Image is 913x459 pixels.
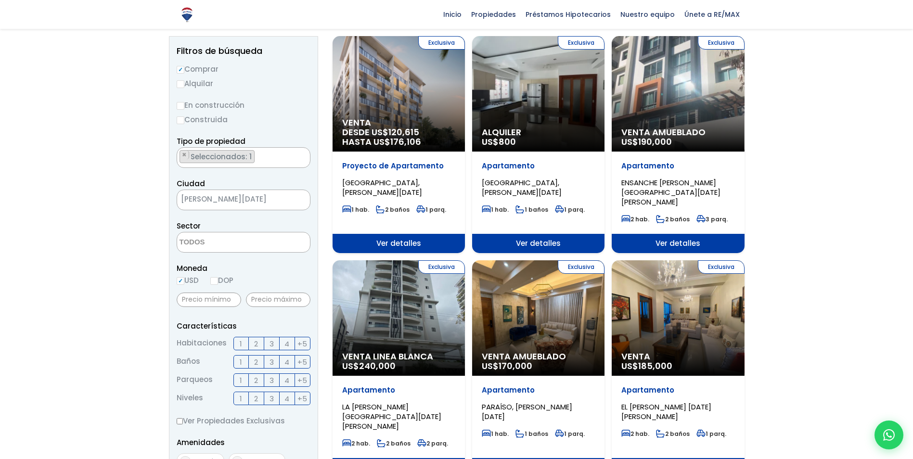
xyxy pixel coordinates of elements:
[299,150,305,160] button: Remove all items
[482,352,595,361] span: Venta Amueblado
[621,402,711,421] span: EL [PERSON_NAME] [DATE][PERSON_NAME]
[177,262,310,274] span: Moneda
[482,178,562,197] span: [GEOGRAPHIC_DATA], [PERSON_NAME][DATE]
[177,99,310,111] label: En construcción
[342,360,396,372] span: US$
[177,337,227,350] span: Habitaciones
[342,178,422,197] span: [GEOGRAPHIC_DATA], [PERSON_NAME][DATE]
[638,136,672,148] span: 190,000
[177,355,200,369] span: Baños
[616,7,680,22] span: Nuestro equipo
[177,436,310,448] p: Amenidades
[558,36,604,50] span: Exclusiva
[342,402,441,431] span: LA [PERSON_NAME][GEOGRAPHIC_DATA][DATE][PERSON_NAME]
[555,430,585,438] span: 1 parq.
[177,392,203,405] span: Niveles
[284,356,289,368] span: 4
[210,277,218,285] input: DOP
[177,192,286,206] span: SANTO DOMINGO DE GUZMÁN
[482,161,595,171] p: Apartamento
[177,232,270,253] textarea: Search
[621,178,720,207] span: ENSANCHE [PERSON_NAME][GEOGRAPHIC_DATA][DATE][PERSON_NAME]
[297,338,307,350] span: +5
[612,234,744,253] span: Ver detalles
[190,152,254,162] span: Seleccionados: 1
[698,260,745,274] span: Exclusiva
[177,136,245,146] span: Tipo de propiedad
[180,150,255,163] li: APARTAMENTO
[555,205,585,214] span: 1 parq.
[240,393,242,405] span: 1
[696,430,726,438] span: 1 parq.
[656,430,690,438] span: 2 baños
[270,374,274,386] span: 3
[240,356,242,368] span: 1
[177,274,199,286] label: USD
[177,63,310,75] label: Comprar
[296,196,300,204] span: ×
[177,102,184,110] input: En construcción
[177,148,182,168] textarea: Search
[342,439,370,447] span: 2 hab.
[376,205,410,214] span: 2 baños
[390,136,421,148] span: 176,106
[177,116,184,124] input: Construida
[342,385,455,395] p: Apartamento
[297,356,307,368] span: +5
[182,151,187,159] span: ×
[177,277,184,285] input: USD
[482,402,572,421] span: PARAÍSO, [PERSON_NAME][DATE]
[177,114,310,126] label: Construida
[297,393,307,405] span: +5
[177,178,205,189] span: Ciudad
[638,360,672,372] span: 185,000
[177,221,201,231] span: Sector
[621,215,649,223] span: 2 hab.
[472,36,604,253] a: Exclusiva Alquiler US$800 Apartamento [GEOGRAPHIC_DATA], [PERSON_NAME][DATE] 1 hab. 1 baños 1 par...
[418,260,465,274] span: Exclusiva
[177,190,310,210] span: SANTO DOMINGO DE GUZMÁN
[621,385,734,395] p: Apartamento
[482,205,509,214] span: 1 hab.
[210,274,233,286] label: DOP
[482,385,595,395] p: Apartamento
[180,151,189,159] button: Remove item
[418,36,465,50] span: Exclusiva
[333,36,465,253] a: Exclusiva Venta DESDE US$120,615 HASTA US$176,106 Proyecto de Apartamento [GEOGRAPHIC_DATA], [PER...
[521,7,616,22] span: Préstamos Hipotecarios
[270,338,274,350] span: 3
[333,234,465,253] span: Ver detalles
[270,393,274,405] span: 3
[177,415,310,427] label: Ver Propiedades Exclusivas
[698,36,745,50] span: Exclusiva
[696,215,728,223] span: 3 parq.
[179,6,195,23] img: Logo de REMAX
[342,137,455,147] span: HASTA US$
[254,374,258,386] span: 2
[177,77,310,89] label: Alquilar
[515,430,548,438] span: 1 baños
[482,360,532,372] span: US$
[359,360,396,372] span: 240,000
[515,205,548,214] span: 1 baños
[499,136,516,148] span: 800
[472,234,604,253] span: Ver detalles
[438,7,466,22] span: Inicio
[656,215,690,223] span: 2 baños
[621,136,672,148] span: US$
[284,374,289,386] span: 4
[482,127,595,137] span: Alquiler
[177,80,184,88] input: Alquilar
[416,205,446,214] span: 1 parq.
[284,393,289,405] span: 4
[558,260,604,274] span: Exclusiva
[177,293,241,307] input: Precio mínimo
[342,352,455,361] span: Venta Linea Blanca
[621,161,734,171] p: Apartamento
[482,430,509,438] span: 1 hab.
[246,293,310,307] input: Precio máximo
[300,151,305,159] span: ×
[240,338,242,350] span: 1
[240,374,242,386] span: 1
[286,192,300,208] button: Remove all items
